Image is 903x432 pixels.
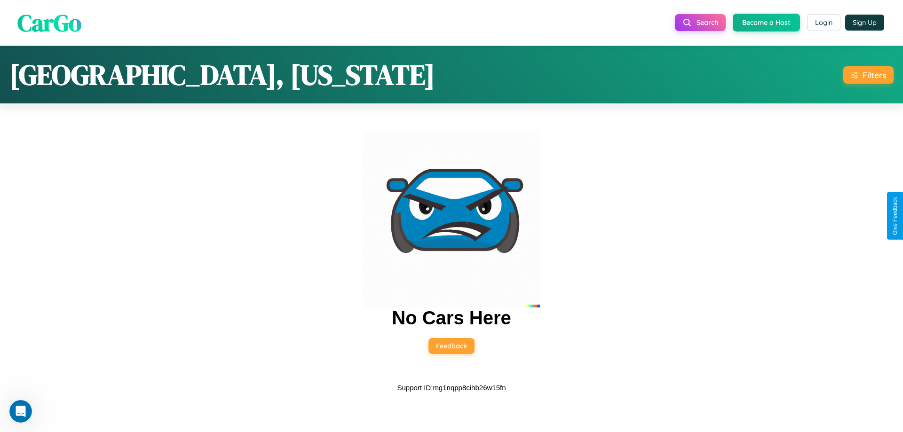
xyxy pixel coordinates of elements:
span: Search [697,18,718,27]
div: Filters [863,70,886,80]
button: Become a Host [733,14,800,31]
button: Sign Up [845,15,884,31]
button: Feedback [428,338,475,354]
button: Filters [843,66,894,84]
p: Support ID: mg1nqpp8cihb26w15fn [397,381,506,394]
button: Login [807,14,840,31]
img: car [363,131,540,307]
button: Search [675,14,726,31]
div: Give Feedback [892,197,898,235]
h2: No Cars Here [392,307,511,329]
iframe: Intercom live chat [9,400,32,423]
h1: [GEOGRAPHIC_DATA], [US_STATE] [9,55,435,94]
span: CarGo [17,6,81,39]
